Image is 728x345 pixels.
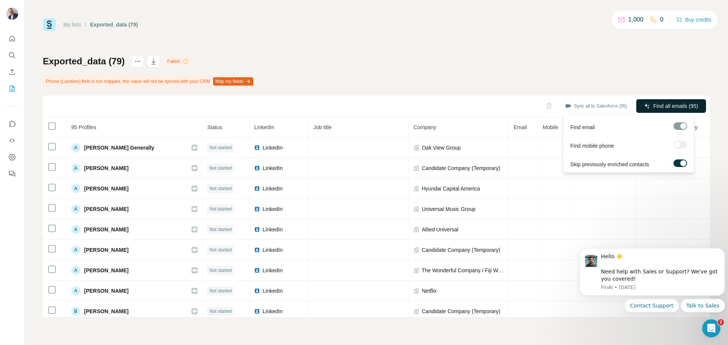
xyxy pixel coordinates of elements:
[254,288,260,294] img: LinkedIn logo
[84,267,129,274] span: [PERSON_NAME]
[570,123,595,131] span: Find email
[254,124,274,130] span: LinkedIn
[6,82,18,95] button: My lists
[422,308,500,315] span: Candidate Company (Temporary)
[207,124,222,130] span: Status
[262,308,282,315] span: LinkedIn
[90,21,138,28] div: Exported_data (79)
[84,246,129,254] span: [PERSON_NAME]
[209,165,232,172] span: Not started
[254,267,260,273] img: LinkedIn logo
[6,150,18,164] button: Dashboard
[660,15,664,24] p: 0
[6,134,18,147] button: Use Surfe API
[422,144,460,151] span: Oak View Group
[676,14,711,25] button: Buy credits
[422,205,475,213] span: Universal Music Group
[543,124,558,130] span: Mobile
[84,308,129,315] span: [PERSON_NAME]
[6,32,18,45] button: Quick start
[209,226,232,233] span: Not started
[254,206,260,212] img: LinkedIn logo
[209,287,232,294] span: Not started
[165,57,191,66] div: Failed
[262,226,282,233] span: LinkedIn
[262,164,282,172] span: LinkedIn
[6,65,18,79] button: Enrich CSV
[313,124,331,130] span: Job title
[209,206,232,212] span: Not started
[422,246,500,254] span: Candidate Company (Temporary)
[84,287,129,295] span: [PERSON_NAME]
[262,205,282,213] span: LinkedIn
[71,124,96,130] span: 95 Profiles
[262,267,282,274] span: LinkedIn
[132,55,144,67] button: actions
[422,226,458,233] span: Allied Universal
[570,161,649,168] span: Skip previously enriched contacts
[71,245,80,254] div: A
[6,117,18,131] button: Use Surfe on LinkedIn
[71,184,80,193] div: A
[84,164,129,172] span: [PERSON_NAME]
[636,99,706,113] button: Find all emails (95)
[513,124,527,130] span: Email
[43,55,125,67] h1: Exported_data (79)
[254,226,260,233] img: LinkedIn logo
[213,77,253,86] button: Map my fields
[6,8,18,20] img: Avatar
[262,144,282,151] span: LinkedIn
[570,142,614,150] span: Find mobile phone
[84,226,129,233] span: [PERSON_NAME]
[653,102,698,110] span: Find all emails (95)
[413,124,436,130] span: Company
[262,246,282,254] span: LinkedIn
[209,267,232,274] span: Not started
[6,167,18,181] button: Feedback
[71,205,80,214] div: A
[209,185,232,192] span: Not started
[262,287,282,295] span: LinkedIn
[84,185,129,192] span: [PERSON_NAME]
[71,286,80,295] div: A
[422,164,500,172] span: Candidate Company (Temporary)
[63,22,81,28] a: My lists
[6,48,18,62] button: Search
[71,143,80,152] div: A
[718,319,724,325] span: 2
[209,144,232,151] span: Not started
[43,18,56,31] img: Surfe Logo
[422,267,504,274] span: The Wonderful Company / Fiji Water
[84,144,154,151] span: [PERSON_NAME] Generally
[254,308,260,314] img: LinkedIn logo
[254,145,260,151] img: LinkedIn logo
[422,287,436,295] span: Netflix
[262,185,282,192] span: LinkedIn
[254,186,260,192] img: LinkedIn logo
[254,165,260,171] img: LinkedIn logo
[628,15,643,24] p: 1,000
[560,100,632,112] button: Sync all to Salesforce (95)
[254,247,260,253] img: LinkedIn logo
[576,239,728,341] iframe: Intercom notifications message
[209,308,232,315] span: Not started
[43,75,255,88] div: Phone (Landline) field is not mapped, this value will not be synced with your CRM
[71,164,80,173] div: A
[209,247,232,253] span: Not started
[71,266,80,275] div: A
[84,205,129,213] span: [PERSON_NAME]
[85,21,86,28] li: /
[71,307,80,316] div: B
[702,319,720,337] iframe: Intercom live chat
[422,185,480,192] span: Hyundai Capital America
[71,225,80,234] div: A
